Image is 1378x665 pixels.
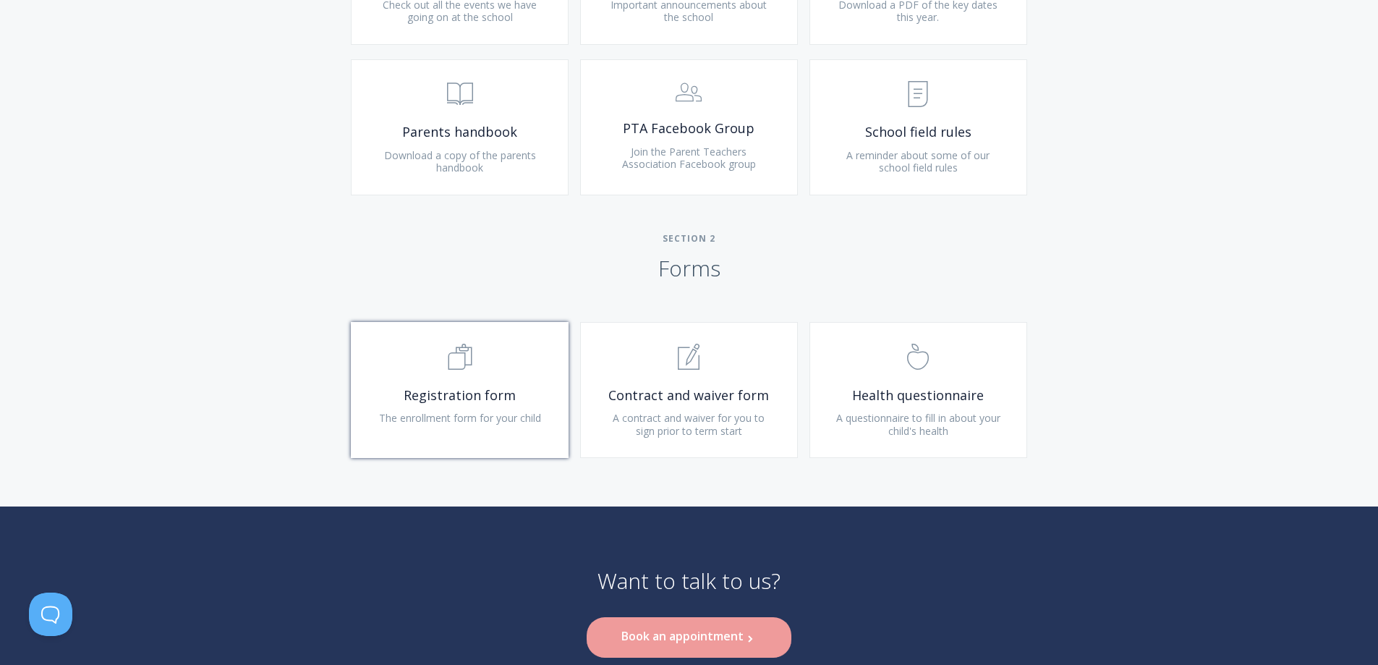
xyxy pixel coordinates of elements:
span: Contract and waiver form [603,387,775,404]
span: A contract and waiver for you to sign prior to term start [613,411,765,438]
a: School field rules A reminder about some of our school field rules [809,59,1027,195]
span: Parents handbook [373,124,546,140]
span: Download a copy of the parents handbook [384,148,536,175]
a: Health questionnaire A questionnaire to fill in about your child's health [809,322,1027,458]
p: Want to talk to us? [597,567,781,618]
a: Contract and waiver form A contract and waiver for you to sign prior to term start [580,322,798,458]
a: Book an appointment [587,617,791,657]
span: Registration form [373,387,546,404]
span: The enrollment form for your child [379,411,541,425]
iframe: Toggle Customer Support [29,593,72,636]
span: A reminder about some of our school field rules [846,148,990,175]
a: Registration form The enrollment form for your child [351,322,569,458]
span: School field rules [832,124,1005,140]
span: Join the Parent Teachers Association Facebook group [622,145,756,171]
span: PTA Facebook Group [603,120,775,137]
a: PTA Facebook Group Join the Parent Teachers Association Facebook group [580,59,798,195]
a: Parents handbook Download a copy of the parents handbook [351,59,569,195]
span: A questionnaire to fill in about your child's health [836,411,1000,438]
span: Health questionnaire [832,387,1005,404]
